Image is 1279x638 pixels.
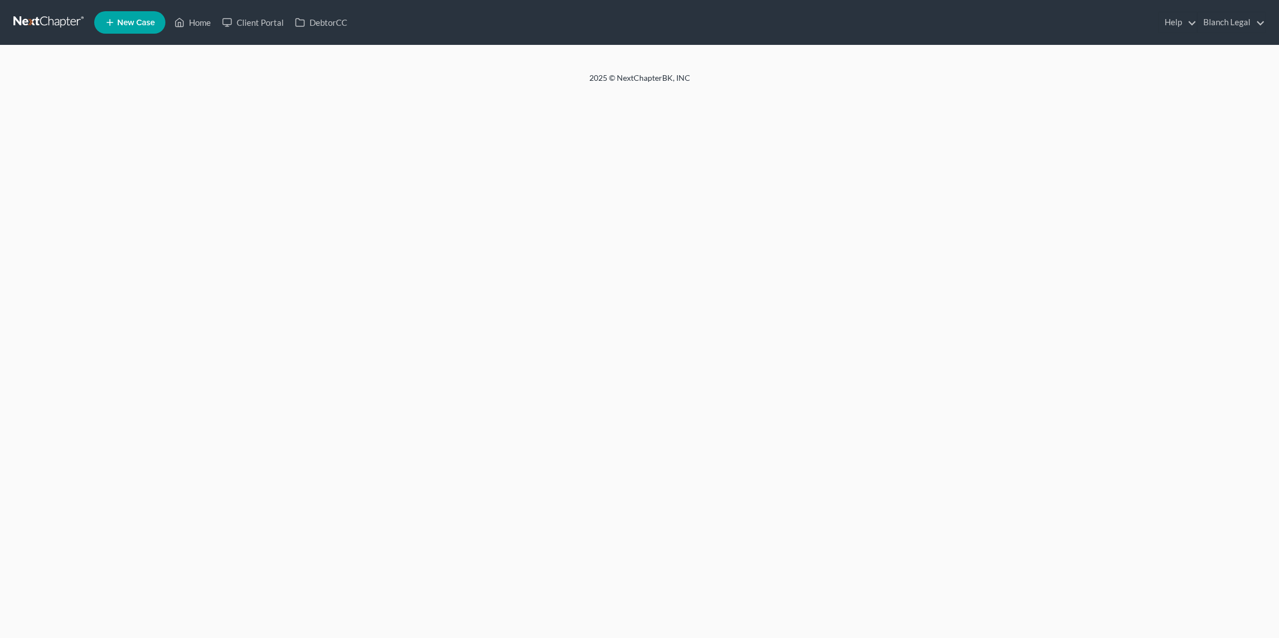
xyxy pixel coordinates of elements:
[1198,12,1265,33] a: Blanch Legal
[94,11,165,34] new-legal-case-button: New Case
[169,12,216,33] a: Home
[216,12,289,33] a: Client Portal
[289,12,353,33] a: DebtorCC
[1159,12,1197,33] a: Help
[320,72,959,93] div: 2025 © NextChapterBK, INC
